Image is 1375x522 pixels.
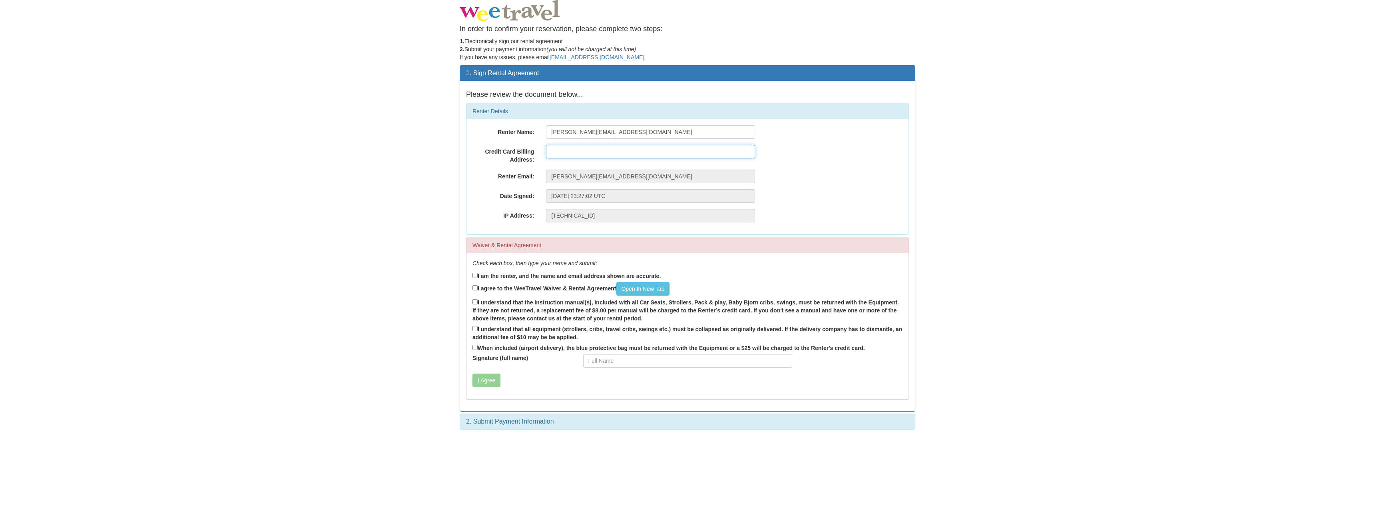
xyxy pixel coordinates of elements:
div: Waiver & Rental Agreement [466,237,909,253]
input: When included (airport delivery), the blue protective bag must be returned with the Equipment or ... [472,345,478,350]
label: When included (airport delivery), the blue protective bag must be returned with the Equipment or ... [472,343,865,352]
h3: 2. Submit Payment Information [466,418,909,425]
div: Renter Details [466,103,909,119]
p: Electronically sign our rental agreement Submit your payment information If you have any issues, ... [460,37,915,61]
input: I am the renter, and the name and email address shown are accurate. [472,273,478,278]
label: I understand that all equipment (strollers, cribs, travel cribs, swings etc.) must be collapsed a... [472,324,903,341]
label: I understand that the Instruction manual(s), included with all Car Seats, Strollers, Pack & play,... [472,298,903,322]
label: I am the renter, and the name and email address shown are accurate. [472,271,661,280]
h4: Please review the document below... [466,91,909,99]
strong: 2. [460,46,464,52]
label: Credit Card Billing Address: [466,145,540,164]
label: Renter Email: [466,170,540,180]
button: I Agree [472,374,500,387]
a: [EMAIL_ADDRESS][DOMAIN_NAME] [550,54,644,60]
label: IP Address: [466,209,540,220]
label: Signature (full name) [466,354,577,362]
em: Check each box, then type your name and submit: [472,260,597,266]
input: Full Name [583,354,792,368]
input: I agree to the WeeTravel Waiver & Rental AgreementOpen In New Tab [472,285,478,290]
h4: In order to confirm your reservation, please complete two steps: [460,25,915,33]
input: I understand that the Instruction manual(s), included with all Car Seats, Strollers, Pack & play,... [472,299,478,304]
strong: 1. [460,38,464,44]
em: (you will not be charged at this time) [546,46,636,52]
a: Open In New Tab [616,282,670,296]
label: I agree to the WeeTravel Waiver & Rental Agreement [472,282,670,296]
input: I understand that all equipment (strollers, cribs, travel cribs, swings etc.) must be collapsed a... [472,326,478,331]
label: Date Signed: [466,189,540,200]
label: Renter Name: [466,125,540,136]
h3: 1. Sign Rental Agreement [466,70,909,77]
